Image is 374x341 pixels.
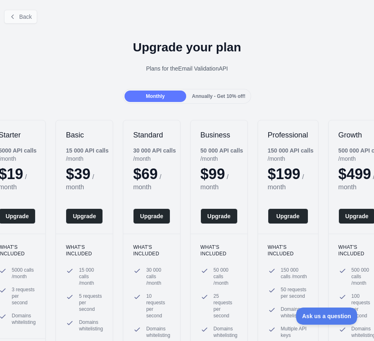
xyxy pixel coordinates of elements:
[79,319,103,332] span: Domains whitelisting
[214,325,238,339] span: Domains whitelisting
[214,293,238,319] span: 25 requests per second
[281,306,308,319] span: Domains whitelisting
[146,325,170,339] span: Domains whitelisting
[79,293,103,312] span: 5 requests per second
[296,308,358,325] iframe: Toggle Customer Support
[281,325,308,339] span: Multiple API keys
[146,293,170,319] span: 10 requests per second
